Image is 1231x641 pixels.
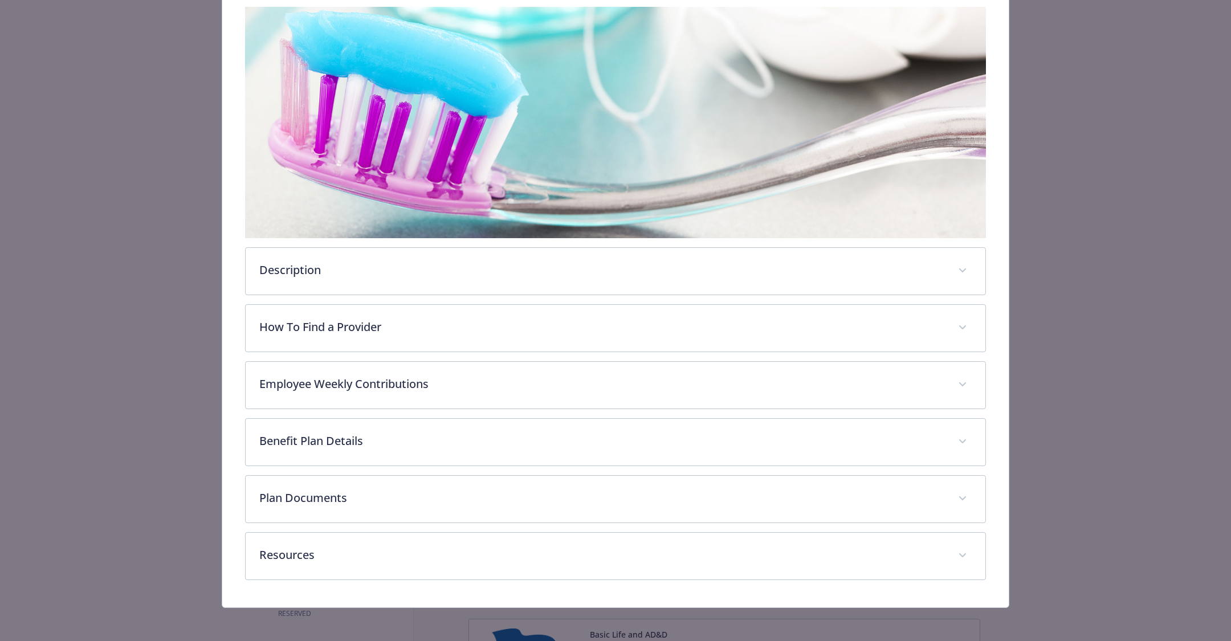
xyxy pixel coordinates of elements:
[246,419,985,466] div: Benefit Plan Details
[246,248,985,295] div: Description
[246,476,985,522] div: Plan Documents
[259,546,944,564] p: Resources
[259,262,944,279] p: Description
[259,375,944,393] p: Employee Weekly Contributions
[259,319,944,336] p: How To Find a Provider
[246,305,985,352] div: How To Find a Provider
[245,7,986,238] img: banner
[259,432,944,450] p: Benefit Plan Details
[259,489,944,507] p: Plan Documents
[246,533,985,579] div: Resources
[246,362,985,409] div: Employee Weekly Contributions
